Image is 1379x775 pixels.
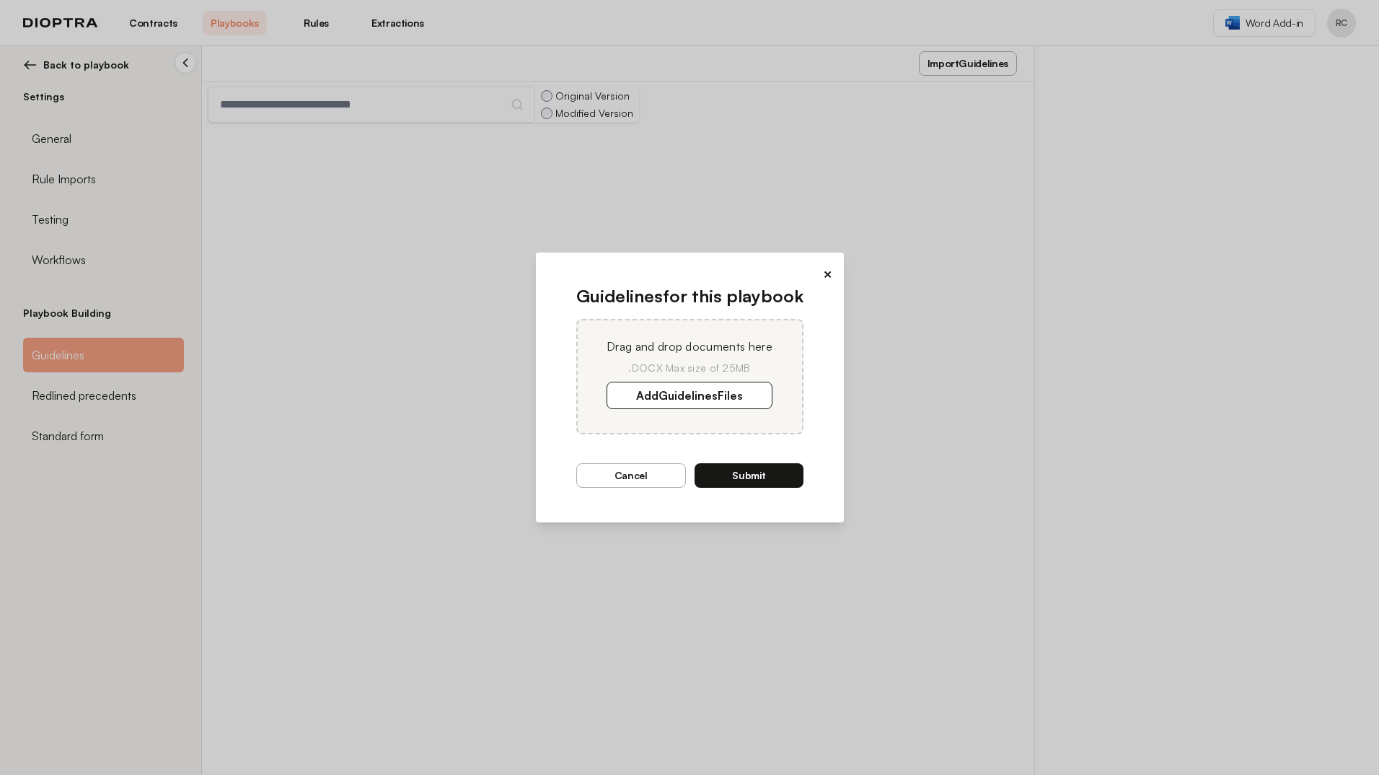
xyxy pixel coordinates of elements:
button: × [823,264,832,284]
button: Submit [695,463,803,488]
label: Add Guidelines Files [607,382,772,409]
p: .DOCX Max size of 25MB [595,361,785,375]
p: Drag and drop documents here [595,338,785,355]
h2: Guidelines for this playbook [576,284,803,307]
button: Cancel [576,463,687,488]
